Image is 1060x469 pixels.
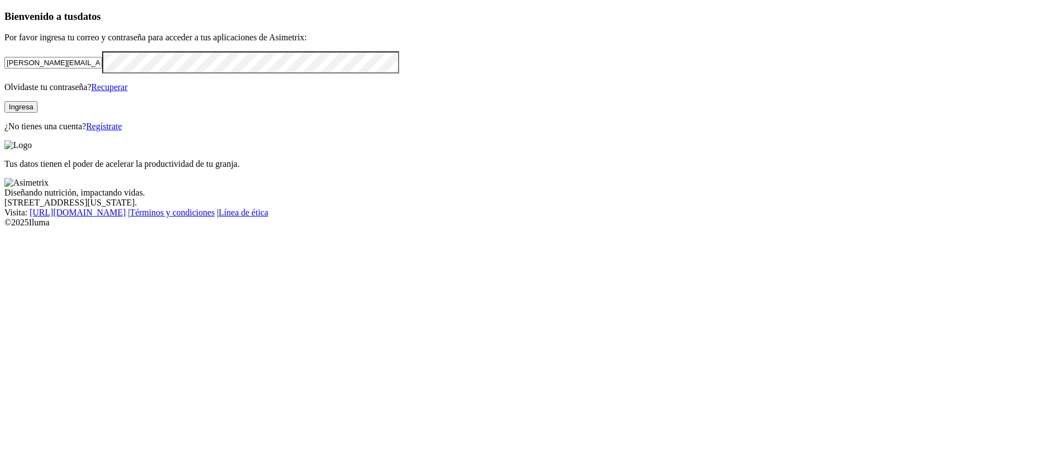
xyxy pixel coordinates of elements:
div: © 2025 Iluma [4,218,1056,228]
img: Asimetrix [4,178,49,188]
div: Diseñando nutrición, impactando vidas. [4,188,1056,198]
span: datos [77,10,101,22]
input: Tu correo [4,57,102,68]
a: Línea de ética [219,208,268,217]
a: [URL][DOMAIN_NAME] [30,208,126,217]
a: Recuperar [91,82,128,92]
a: Regístrate [86,122,122,131]
button: Ingresa [4,101,38,113]
div: Visita : | | [4,208,1056,218]
h3: Bienvenido a tus [4,10,1056,23]
p: Olvidaste tu contraseña? [4,82,1056,92]
img: Logo [4,140,32,150]
a: Términos y condiciones [130,208,215,217]
p: Por favor ingresa tu correo y contraseña para acceder a tus aplicaciones de Asimetrix: [4,33,1056,43]
p: Tus datos tienen el poder de acelerar la productividad de tu granja. [4,159,1056,169]
div: [STREET_ADDRESS][US_STATE]. [4,198,1056,208]
p: ¿No tienes una cuenta? [4,122,1056,131]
